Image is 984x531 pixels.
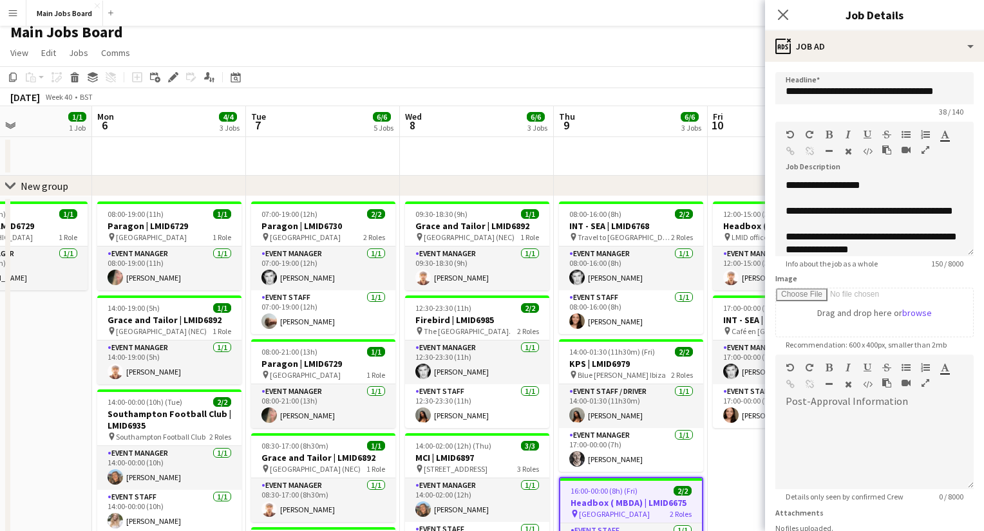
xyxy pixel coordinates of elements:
[805,129,814,140] button: Redo
[96,44,135,61] a: Comms
[41,47,56,59] span: Edit
[940,362,949,373] button: Text Color
[921,129,930,140] button: Ordered List
[902,129,911,140] button: Unordered List
[921,145,930,155] button: Fullscreen
[21,180,68,192] div: New group
[805,362,814,373] button: Redo
[863,362,872,373] button: Underline
[64,44,93,61] a: Jobs
[902,362,911,373] button: Unordered List
[36,44,61,61] a: Edit
[775,259,888,268] span: Info about the job as a whole
[765,6,984,23] h3: Job Details
[882,362,891,373] button: Strikethrough
[824,379,833,389] button: Horizontal Line
[824,129,833,140] button: Bold
[101,47,130,59] span: Comms
[844,362,853,373] button: Italic
[824,362,833,373] button: Bold
[921,259,974,268] span: 150 / 8000
[921,378,930,388] button: Fullscreen
[940,129,949,140] button: Text Color
[863,146,872,156] button: HTML Code
[929,492,974,501] span: 0 / 8000
[863,379,872,389] button: HTML Code
[26,1,103,26] button: Main Jobs Board
[882,378,891,388] button: Paste as plain text
[43,92,75,102] span: Week 40
[824,146,833,156] button: Horizontal Line
[10,91,40,104] div: [DATE]
[863,129,872,140] button: Underline
[69,47,88,59] span: Jobs
[844,129,853,140] button: Italic
[929,107,974,116] span: 38 / 140
[786,129,795,140] button: Undo
[775,508,824,517] label: Attachments
[5,44,33,61] a: View
[80,92,93,102] div: BST
[10,47,28,59] span: View
[882,129,891,140] button: Strikethrough
[844,146,853,156] button: Clear Formatting
[902,145,911,155] button: Insert video
[775,340,957,349] span: Recommendation: 600 x 400px, smaller than 2mb
[10,23,123,42] h1: Main Jobs Board
[765,31,984,62] div: Job Ad
[786,362,795,373] button: Undo
[775,492,914,501] span: Details only seen by confirmed Crew
[921,362,930,373] button: Ordered List
[844,379,853,389] button: Clear Formatting
[902,378,911,388] button: Insert video
[882,145,891,155] button: Paste as plain text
